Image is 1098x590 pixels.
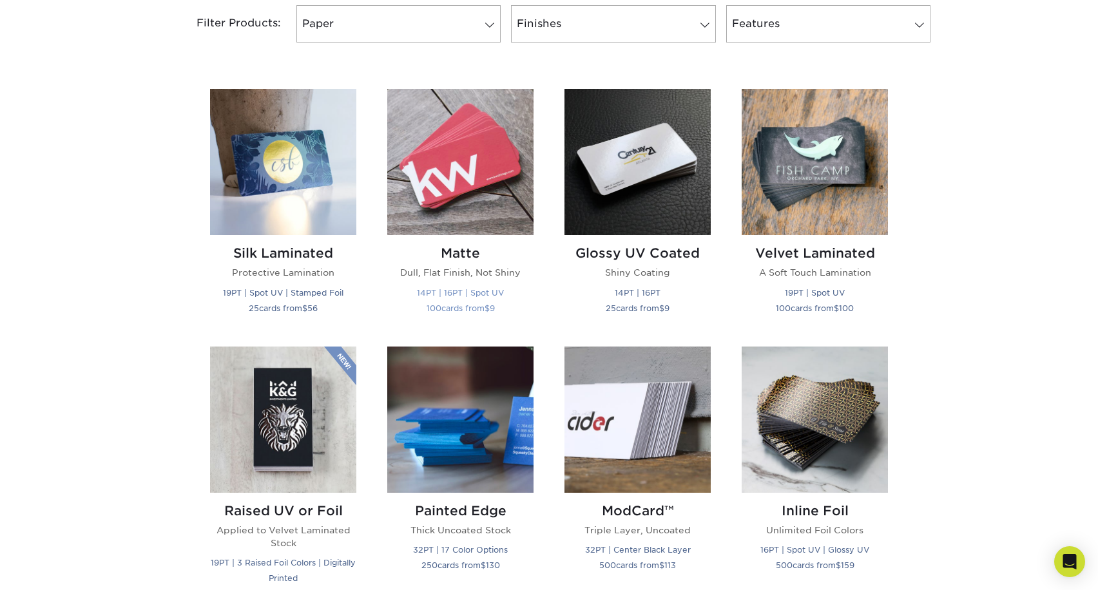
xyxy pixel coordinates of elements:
img: Velvet Laminated Business Cards [742,89,888,235]
a: Silk Laminated Business Cards Silk Laminated Protective Lamination 19PT | Spot UV | Stamped Foil ... [210,89,356,330]
a: Glossy UV Coated Business Cards Glossy UV Coated Shiny Coating 14PT | 16PT 25cards from$9 [564,89,711,330]
span: $ [302,303,307,313]
small: 19PT | Spot UV [785,288,845,298]
h2: Raised UV or Foil [210,503,356,519]
span: 159 [841,560,854,570]
h2: Velvet Laminated [742,245,888,261]
span: 130 [486,560,500,570]
span: 25 [606,303,616,313]
a: Features [726,5,930,43]
span: 100 [776,303,791,313]
img: Glossy UV Coated Business Cards [564,89,711,235]
span: 56 [307,303,318,313]
span: 100 [427,303,441,313]
p: Triple Layer, Uncoated [564,524,711,537]
small: 14PT | 16PT | Spot UV [417,288,504,298]
h2: ModCard™ [564,503,711,519]
img: New Product [324,347,356,385]
span: 25 [249,303,259,313]
span: $ [481,560,486,570]
h2: Painted Edge [387,503,534,519]
p: Protective Lamination [210,266,356,279]
small: cards from [427,303,495,313]
a: Velvet Laminated Business Cards Velvet Laminated A Soft Touch Lamination 19PT | Spot UV 100cards ... [742,89,888,330]
div: Filter Products: [162,5,291,43]
small: cards from [606,303,669,313]
small: 19PT | 3 Raised Foil Colors | Digitally Printed [211,558,356,583]
small: 32PT | Center Black Layer [585,545,691,555]
p: Shiny Coating [564,266,711,279]
small: cards from [776,303,854,313]
h2: Glossy UV Coated [564,245,711,261]
span: $ [659,560,664,570]
img: Raised UV or Foil Business Cards [210,347,356,493]
small: cards from [776,560,854,570]
img: Painted Edge Business Cards [387,347,534,493]
span: 9 [490,303,495,313]
img: Matte Business Cards [387,89,534,235]
p: Thick Uncoated Stock [387,524,534,537]
a: Paper [296,5,501,43]
span: 250 [421,560,438,570]
img: Silk Laminated Business Cards [210,89,356,235]
a: Finishes [511,5,715,43]
a: Matte Business Cards Matte Dull, Flat Finish, Not Shiny 14PT | 16PT | Spot UV 100cards from$9 [387,89,534,330]
div: Open Intercom Messenger [1054,546,1085,577]
small: cards from [249,303,318,313]
small: 14PT | 16PT [615,288,660,298]
span: $ [659,303,664,313]
p: Dull, Flat Finish, Not Shiny [387,266,534,279]
h2: Silk Laminated [210,245,356,261]
img: Inline Foil Business Cards [742,347,888,493]
span: $ [485,303,490,313]
span: $ [834,303,839,313]
span: 9 [664,303,669,313]
span: 113 [664,560,676,570]
span: 100 [839,303,854,313]
p: A Soft Touch Lamination [742,266,888,279]
span: 500 [599,560,616,570]
small: cards from [599,560,676,570]
h2: Matte [387,245,534,261]
span: $ [836,560,841,570]
p: Applied to Velvet Laminated Stock [210,524,356,550]
span: 500 [776,560,793,570]
h2: Inline Foil [742,503,888,519]
p: Unlimited Foil Colors [742,524,888,537]
img: ModCard™ Business Cards [564,347,711,493]
small: 16PT | Spot UV | Glossy UV [760,545,869,555]
small: 32PT | 17 Color Options [413,545,508,555]
small: 19PT | Spot UV | Stamped Foil [223,288,343,298]
small: cards from [421,560,500,570]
